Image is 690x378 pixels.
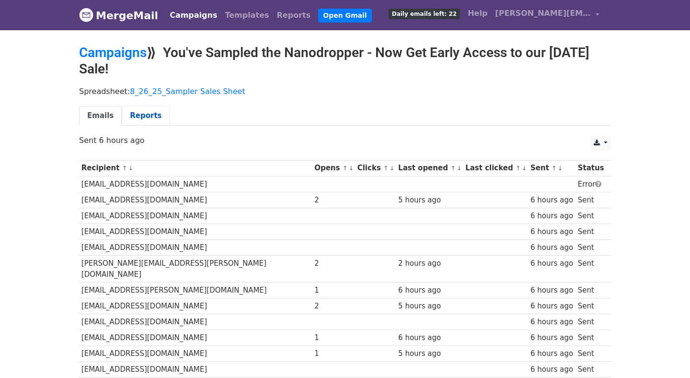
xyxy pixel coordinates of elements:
[530,242,573,253] div: 6 hours ago
[575,298,606,314] td: Sent
[575,330,606,346] td: Sent
[385,4,464,23] a: Daily emails left: 22
[398,195,460,206] div: 5 hours ago
[389,9,460,19] span: Daily emails left: 22
[79,106,122,126] a: Emails
[575,176,606,192] td: Error
[79,45,147,60] a: Campaigns
[79,176,312,192] td: [EMAIL_ADDRESS][DOMAIN_NAME]
[575,256,606,283] td: Sent
[79,160,312,176] th: Recipient
[398,285,460,296] div: 6 hours ago
[575,240,606,256] td: Sent
[79,8,93,22] img: MergeMail logo
[530,317,573,328] div: 6 hours ago
[79,256,312,283] td: [PERSON_NAME][EMAIL_ADDRESS][PERSON_NAME][DOMAIN_NAME]
[530,258,573,269] div: 6 hours ago
[575,282,606,298] td: Sent
[575,192,606,208] td: Sent
[130,87,245,96] a: 8_26_25_Sampler Sales Sheet
[528,160,575,176] th: Sent
[398,348,460,359] div: 5 hours ago
[79,86,611,96] p: Spreadsheet:
[530,226,573,237] div: 6 hours ago
[166,6,221,25] a: Campaigns
[530,332,573,343] div: 6 hours ago
[575,346,606,362] td: Sent
[79,298,312,314] td: [EMAIL_ADDRESS][DOMAIN_NAME]
[79,240,312,256] td: [EMAIL_ADDRESS][DOMAIN_NAME]
[79,224,312,240] td: [EMAIL_ADDRESS][DOMAIN_NAME]
[552,165,557,172] a: ↑
[398,301,460,312] div: 5 hours ago
[522,165,527,172] a: ↓
[122,106,170,126] a: Reports
[530,301,573,312] div: 6 hours ago
[491,4,603,26] a: [PERSON_NAME][EMAIL_ADDRESS][DOMAIN_NAME]
[398,258,460,269] div: 2 hours ago
[558,165,563,172] a: ↓
[530,364,573,375] div: 6 hours ago
[318,9,371,23] a: Open Gmail
[79,208,312,224] td: [EMAIL_ADDRESS][DOMAIN_NAME]
[314,348,353,359] div: 1
[314,258,353,269] div: 2
[314,195,353,206] div: 2
[457,165,462,172] a: ↓
[390,165,395,172] a: ↓
[122,165,127,172] a: ↑
[79,282,312,298] td: [EMAIL_ADDRESS][PERSON_NAME][DOMAIN_NAME]
[495,8,591,19] span: [PERSON_NAME][EMAIL_ADDRESS][DOMAIN_NAME]
[355,160,396,176] th: Clicks
[273,6,315,25] a: Reports
[530,211,573,222] div: 6 hours ago
[79,135,611,145] p: Sent 6 hours ago
[530,348,573,359] div: 6 hours ago
[79,330,312,346] td: [EMAIL_ADDRESS][DOMAIN_NAME]
[575,362,606,378] td: Sent
[343,165,348,172] a: ↑
[314,301,353,312] div: 2
[314,285,353,296] div: 1
[348,165,354,172] a: ↓
[575,208,606,224] td: Sent
[221,6,273,25] a: Templates
[396,160,463,176] th: Last opened
[575,160,606,176] th: Status
[383,165,389,172] a: ↑
[312,160,355,176] th: Opens
[79,314,312,330] td: [EMAIL_ADDRESS][DOMAIN_NAME]
[450,165,456,172] a: ↑
[398,332,460,343] div: 6 hours ago
[314,332,353,343] div: 1
[464,4,491,23] a: Help
[575,314,606,330] td: Sent
[530,195,573,206] div: 6 hours ago
[79,45,611,77] h2: ⟫ You've Sampled the Nanodropper - Now Get Early Access to our [DATE] Sale!
[79,5,158,25] a: MergeMail
[642,332,690,378] iframe: Chat Widget
[463,160,528,176] th: Last clicked
[79,362,312,378] td: [EMAIL_ADDRESS][DOMAIN_NAME]
[79,192,312,208] td: [EMAIL_ADDRESS][DOMAIN_NAME]
[530,285,573,296] div: 6 hours ago
[79,346,312,362] td: [EMAIL_ADDRESS][DOMAIN_NAME]
[128,165,133,172] a: ↓
[516,165,521,172] a: ↑
[575,224,606,240] td: Sent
